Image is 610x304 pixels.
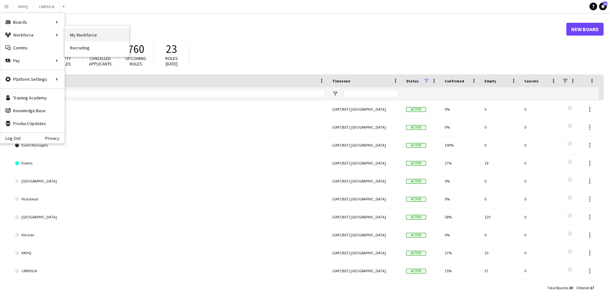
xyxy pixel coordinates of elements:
[15,136,325,154] a: Event Managers
[441,154,481,172] div: 17%
[11,24,566,34] h1: Boards
[406,251,426,256] span: Active
[15,280,325,298] a: [GEOGRAPHIC_DATA]
[328,262,402,280] div: (GMT/BST) [GEOGRAPHIC_DATA]
[27,90,325,97] input: Board name Filter Input
[441,118,481,136] div: 0%
[15,244,325,262] a: KKHQ
[520,244,560,262] div: 0
[15,226,325,244] a: Kitchen
[590,285,594,290] span: 17
[15,208,325,226] a: [GEOGRAPHIC_DATA]
[328,118,402,136] div: (GMT/BST) [GEOGRAPHIC_DATA]
[45,136,65,141] a: Privacy
[328,100,402,118] div: (GMT/BST) [GEOGRAPHIC_DATA]
[0,54,65,67] div: Pay
[65,29,129,41] a: My Workforce
[165,55,178,67] span: Roles [DATE]
[0,91,65,104] a: Training Academy
[15,118,325,136] a: British Motor Show
[441,100,481,118] div: 0%
[0,41,65,54] a: Comms
[406,125,426,130] span: Active
[481,118,520,136] div: 0
[328,226,402,244] div: (GMT/BST) [GEOGRAPHIC_DATA]
[441,244,481,262] div: 17%
[15,154,325,172] a: Events
[481,100,520,118] div: 5
[15,190,325,208] a: Hickstead
[520,100,560,118] div: 0
[520,226,560,244] div: 0
[0,104,65,117] a: Knowledge Base
[520,172,560,190] div: 0
[484,79,496,83] span: Empty
[577,282,594,294] div: :
[406,161,426,166] span: Active
[520,154,560,172] div: 0
[441,136,481,154] div: 100%
[481,280,520,298] div: 16
[0,136,21,141] a: Log Out
[441,262,481,280] div: 15%
[441,208,481,226] div: 38%
[599,3,607,10] a: 15
[0,117,65,130] a: Product Updates
[481,154,520,172] div: 19
[328,244,402,262] div: (GMT/BST) [GEOGRAPHIC_DATA]
[332,91,338,97] button: Open Filter Menu
[520,118,560,136] div: 0
[481,190,520,208] div: 0
[569,285,573,290] span: 20
[166,42,177,56] span: 23
[128,42,144,56] span: 760
[520,136,560,154] div: 0
[520,190,560,208] div: 0
[0,29,65,41] div: Workforce
[481,244,520,262] div: 10
[566,23,604,36] a: New Board
[481,136,520,154] div: 0
[15,172,325,190] a: [GEOGRAPHIC_DATA]
[577,285,589,290] span: Filtered
[406,179,426,184] span: Active
[406,233,426,238] span: Active
[481,208,520,226] div: 120
[520,280,560,298] div: 0
[328,280,402,298] div: (GMT/BST) [GEOGRAPHIC_DATA]
[406,143,426,148] span: Active
[520,262,560,280] div: 0
[441,172,481,190] div: 0%
[89,55,112,67] span: Cancelled applicants
[603,2,607,6] span: 15
[328,136,402,154] div: (GMT/BST) [GEOGRAPHIC_DATA]
[34,0,60,13] button: LIMEKILN
[524,79,538,83] span: Cancels
[406,79,419,83] span: Status
[406,107,426,112] span: Active
[406,197,426,202] span: Active
[441,190,481,208] div: 0%
[13,0,34,13] button: KKHQ
[15,100,325,118] a: Bespoke Events
[406,215,426,220] span: Active
[15,262,325,280] a: LIMEKILN
[406,269,426,274] span: Active
[445,79,464,83] span: Confirmed
[481,172,520,190] div: 0
[328,154,402,172] div: (GMT/BST) [GEOGRAPHIC_DATA]
[441,226,481,244] div: 0%
[441,280,481,298] div: 35%
[126,55,146,67] span: Upcoming roles
[344,90,398,97] input: Timezone Filter Input
[0,16,65,29] div: Boards
[328,190,402,208] div: (GMT/BST) [GEOGRAPHIC_DATA]
[547,285,568,290] span: Total Boards
[65,41,129,54] a: Recruiting
[332,79,350,83] span: Timezone
[481,226,520,244] div: 0
[520,208,560,226] div: 0
[328,208,402,226] div: (GMT/BST) [GEOGRAPHIC_DATA]
[481,262,520,280] div: 37
[328,172,402,190] div: (GMT/BST) [GEOGRAPHIC_DATA]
